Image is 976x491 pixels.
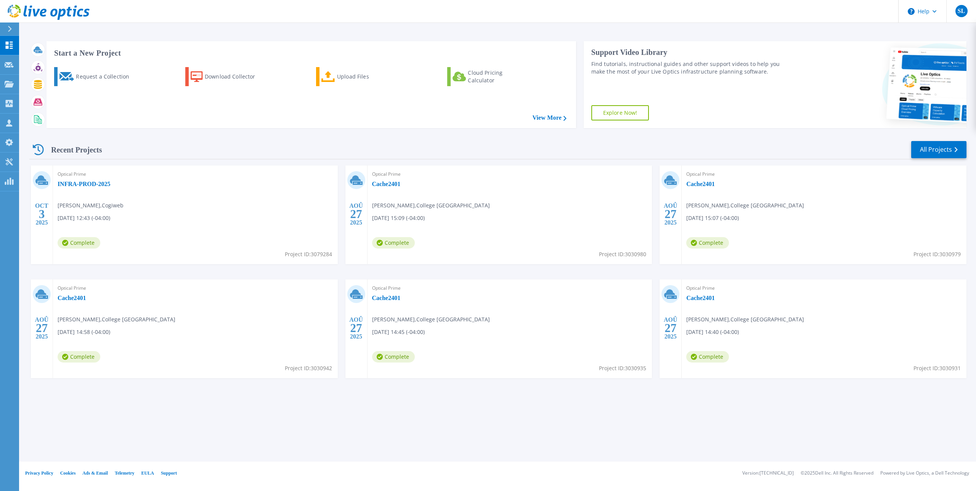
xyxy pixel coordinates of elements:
[591,60,789,75] div: Find tutorials, instructional guides and other support videos to help you make the most of your L...
[686,214,739,222] span: [DATE] 15:07 (-04:00)
[663,314,678,342] div: AOÛ 2025
[349,314,363,342] div: AOÛ 2025
[285,364,332,372] span: Project ID: 3030942
[39,211,45,217] span: 3
[599,250,646,258] span: Project ID: 3030980
[337,69,398,84] div: Upload Files
[58,284,333,292] span: Optical Prime
[686,284,962,292] span: Optical Prime
[742,471,794,476] li: Version: [TECHNICAL_ID]
[36,325,48,331] span: 27
[663,200,678,228] div: AOÛ 2025
[913,364,961,372] span: Project ID: 3030931
[29,140,113,159] div: Recent Projects
[58,328,110,336] span: [DATE] 14:58 (-04:00)
[665,211,676,217] span: 27
[686,170,962,178] span: Optical Prime
[686,328,739,336] span: [DATE] 14:40 (-04:00)
[185,67,270,86] a: Download Collector
[880,471,969,476] li: Powered by Live Optics, a Dell Technology
[350,325,362,331] span: 27
[372,201,490,210] span: [PERSON_NAME] , College [GEOGRAPHIC_DATA]
[58,315,175,324] span: [PERSON_NAME] , College [GEOGRAPHIC_DATA]
[468,69,529,84] div: Cloud Pricing Calculator
[205,69,266,84] div: Download Collector
[54,67,139,86] a: Request a Collection
[285,250,332,258] span: Project ID: 3079284
[591,105,649,120] a: Explore Now!
[316,67,401,86] a: Upload Files
[58,214,110,222] span: [DATE] 12:43 (-04:00)
[532,114,566,121] a: View More
[349,200,363,228] div: AOÛ 2025
[372,284,648,292] span: Optical Prime
[76,69,137,84] div: Request a Collection
[913,250,961,258] span: Project ID: 3030979
[665,325,676,331] span: 27
[141,470,154,476] a: EULA
[25,470,53,476] a: Privacy Policy
[372,328,425,336] span: [DATE] 14:45 (-04:00)
[801,471,873,476] li: © 2025 Dell Inc. All Rights Reserved
[58,294,86,302] a: Cache2401
[372,170,648,178] span: Optical Prime
[686,351,729,363] span: Complete
[591,47,789,57] div: Support Video Library
[911,141,966,158] a: All Projects
[599,364,646,372] span: Project ID: 3030935
[82,470,108,476] a: Ads & Email
[372,180,401,188] a: Cache2401
[58,180,111,188] a: INFRA-PROD-2025
[686,237,729,249] span: Complete
[372,294,401,302] a: Cache2401
[686,294,715,302] a: Cache2401
[115,470,135,476] a: Telemetry
[350,211,362,217] span: 27
[372,315,490,324] span: [PERSON_NAME] , College [GEOGRAPHIC_DATA]
[686,180,715,188] a: Cache2401
[686,201,804,210] span: [PERSON_NAME] , College [GEOGRAPHIC_DATA]
[372,214,425,222] span: [DATE] 15:09 (-04:00)
[372,237,415,249] span: Complete
[58,170,333,178] span: Optical Prime
[958,8,965,14] span: SL
[58,237,100,249] span: Complete
[447,67,532,86] a: Cloud Pricing Calculator
[686,315,804,324] span: [PERSON_NAME] , College [GEOGRAPHIC_DATA]
[58,201,124,210] span: [PERSON_NAME] , Cogiweb
[60,470,76,476] a: Cookies
[372,351,415,363] span: Complete
[161,470,177,476] a: Support
[54,49,566,57] h3: Start a New Project
[58,351,100,363] span: Complete
[34,200,49,228] div: OCT 2025
[34,314,49,342] div: AOÛ 2025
